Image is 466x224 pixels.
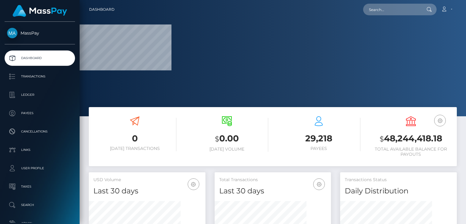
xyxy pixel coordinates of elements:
[186,133,269,145] h3: 0.00
[5,87,75,103] a: Ledger
[5,50,75,66] a: Dashboard
[7,182,73,191] p: Taxes
[370,133,453,145] h3: 48,244,418.18
[93,133,176,144] h3: 0
[5,69,75,84] a: Transactions
[5,142,75,158] a: Links
[7,145,73,155] p: Links
[5,124,75,139] a: Cancellations
[363,4,421,15] input: Search...
[7,164,73,173] p: User Profile
[5,179,75,194] a: Taxes
[5,161,75,176] a: User Profile
[7,28,17,38] img: MassPay
[93,146,176,151] h6: [DATE] Transactions
[380,135,384,143] small: $
[277,146,360,151] h6: Payees
[277,133,360,144] h3: 29,218
[370,147,453,157] h6: Total Available Balance for Payouts
[215,135,219,143] small: $
[93,186,201,196] h4: Last 30 days
[7,72,73,81] p: Transactions
[219,186,327,196] h4: Last 30 days
[7,109,73,118] p: Payees
[5,197,75,213] a: Search
[7,127,73,136] p: Cancellations
[345,186,452,196] h4: Daily Distribution
[93,177,201,183] h5: USD Volume
[7,200,73,210] p: Search
[5,30,75,36] span: MassPay
[186,147,269,152] h6: [DATE] Volume
[345,177,452,183] h5: Transactions Status
[7,90,73,99] p: Ledger
[5,106,75,121] a: Payees
[219,177,327,183] h5: Total Transactions
[7,54,73,63] p: Dashboard
[13,5,67,17] img: MassPay Logo
[89,3,115,16] a: Dashboard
